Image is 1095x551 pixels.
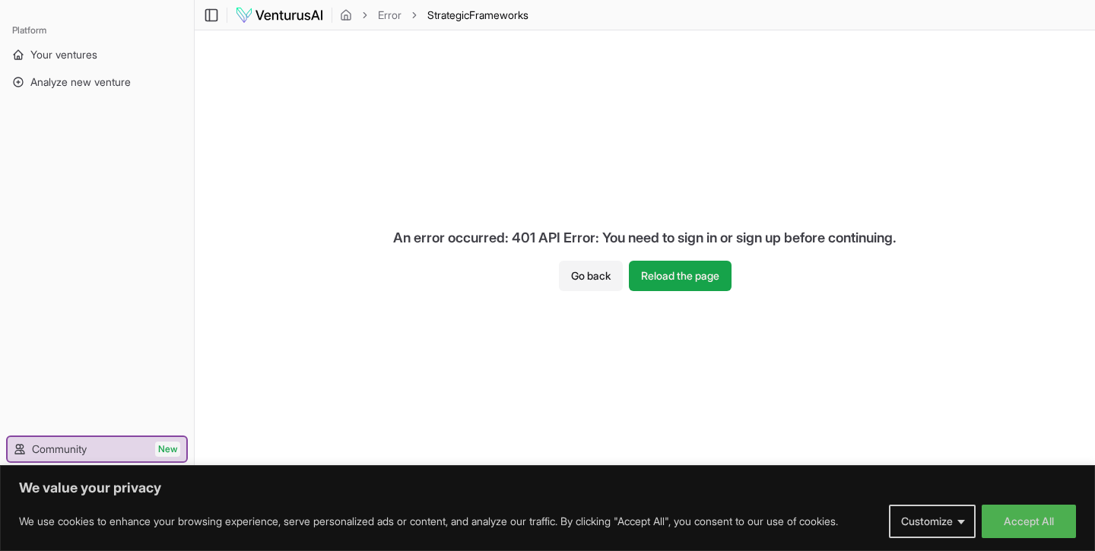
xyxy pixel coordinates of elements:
[982,505,1076,538] button: Accept All
[629,261,732,291] button: Reload the page
[30,74,131,90] span: Analyze new venture
[378,8,401,23] a: Error
[6,18,188,43] div: Platform
[19,479,1076,497] p: We value your privacy
[469,8,528,21] span: Frameworks
[427,8,528,23] span: StrategicFrameworks
[6,43,188,67] a: Your ventures
[155,442,180,457] span: New
[8,437,186,461] a: CommunityNew
[559,261,623,291] button: Go back
[381,215,909,261] div: An error occurred: 401 API Error: You need to sign in or sign up before continuing.
[6,70,188,94] a: Analyze new venture
[340,8,528,23] nav: breadcrumb
[889,505,976,538] button: Customize
[32,442,87,457] span: Community
[30,47,97,62] span: Your ventures
[235,6,324,24] img: logo
[19,512,838,530] p: We use cookies to enhance your browsing experience, serve personalized ads or content, and analyz...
